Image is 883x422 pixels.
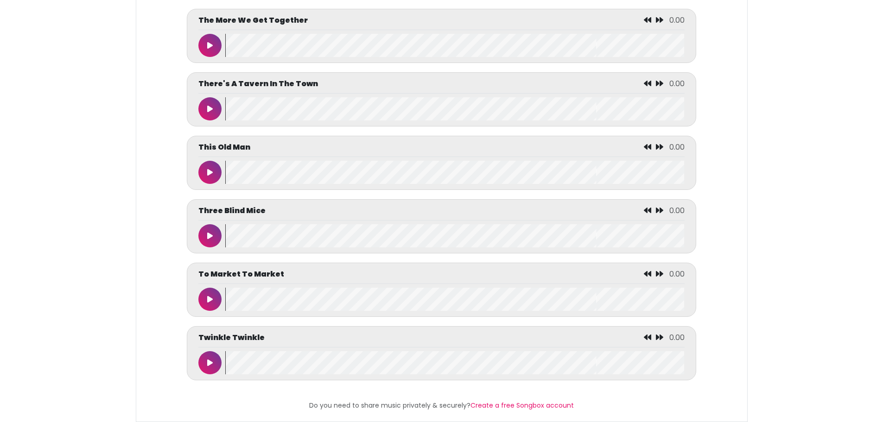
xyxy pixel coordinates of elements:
[470,401,574,410] a: Create a free Songbox account
[669,15,685,25] span: 0.00
[198,205,266,216] p: Three Blind Mice
[669,205,685,216] span: 0.00
[669,332,685,343] span: 0.00
[669,78,685,89] span: 0.00
[669,142,685,152] span: 0.00
[198,78,318,89] p: There's A Tavern In The Town
[198,269,284,280] p: To Market To Market
[142,401,742,410] p: Do you need to share music privately & securely?
[198,332,265,343] p: Twinkle Twinkle
[198,142,250,153] p: This Old Man
[669,269,685,279] span: 0.00
[198,15,308,26] p: The More We Get Together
